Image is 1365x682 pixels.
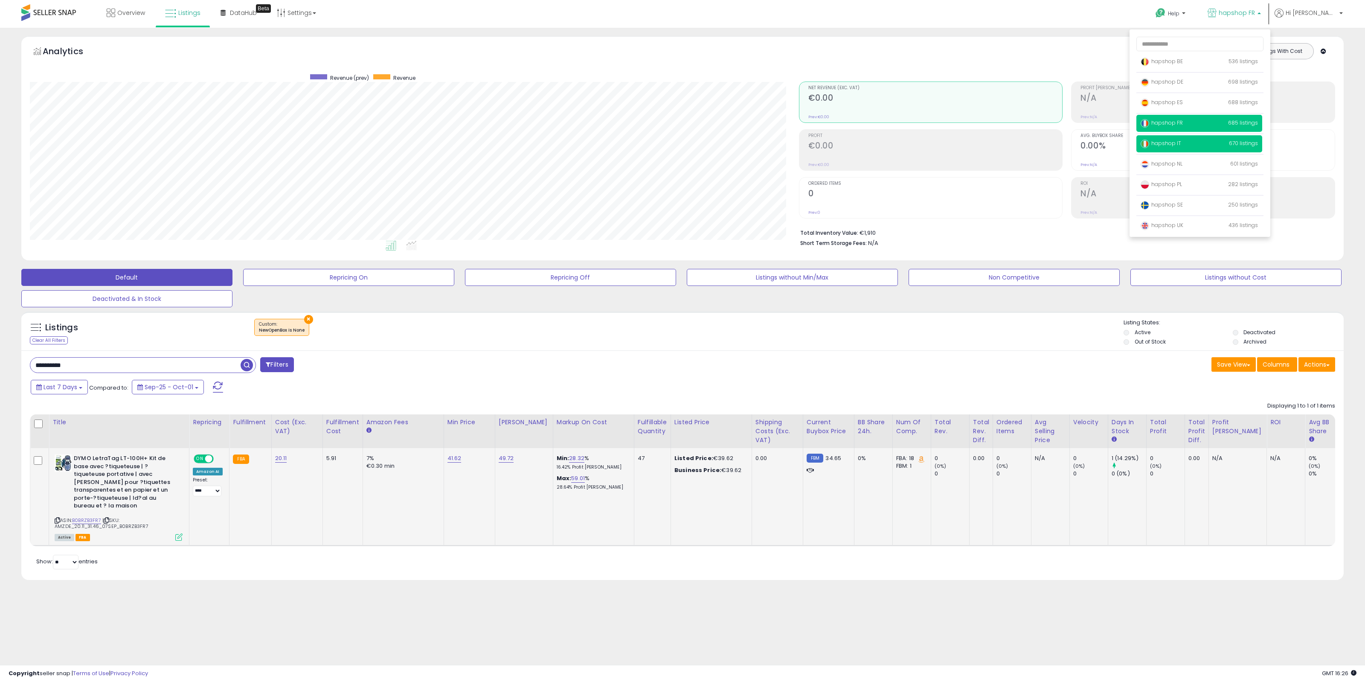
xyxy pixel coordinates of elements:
small: Prev: 0 [808,210,820,215]
span: Hi [PERSON_NAME] [1286,9,1337,17]
div: % [557,475,627,490]
small: Prev: N/A [1080,162,1097,167]
span: Ordered Items [808,181,1063,186]
div: [PERSON_NAME] [499,418,549,427]
a: 59.01 [571,474,585,483]
span: 250 listings [1228,201,1258,208]
div: Displaying 1 to 1 of 1 items [1267,402,1335,410]
a: 49.72 [499,454,514,463]
div: 5.91 [326,455,356,462]
div: Cost (Exc. VAT) [275,418,319,436]
div: 0.00 [1188,455,1202,462]
th: The percentage added to the cost of goods (COGS) that forms the calculator for Min & Max prices. [553,414,634,448]
div: Fulfillment Cost [326,418,359,436]
p: Listing States: [1124,319,1344,327]
span: Last 7 Days [44,383,77,391]
img: france.png [1141,119,1149,128]
p: 28.64% Profit [PERSON_NAME] [557,484,627,490]
img: poland.png [1141,181,1149,189]
small: (0%) [935,463,947,469]
div: Avg BB Share [1309,418,1340,436]
img: germany.png [1141,78,1149,87]
div: Days In Stock [1112,418,1143,436]
h2: 0.00% [1080,141,1335,152]
span: 670 listings [1229,140,1258,147]
div: FBA: 18 [896,455,924,462]
div: N/A [1212,455,1260,462]
div: Amazon AI [193,468,223,475]
span: ON [195,455,205,463]
span: 685 listings [1228,119,1258,126]
b: Max: [557,474,572,482]
a: Help [1149,1,1194,28]
button: Listings without Cost [1130,269,1342,286]
small: Days In Stock. [1112,436,1117,443]
img: spain.png [1141,99,1149,107]
img: belgium.png [1141,58,1149,66]
small: Prev: N/A [1080,210,1097,215]
span: Columns [1263,360,1289,369]
div: 47 [638,455,664,462]
div: 1 (14.29%) [1112,455,1146,462]
span: Profit [808,134,1063,138]
span: Listings [178,9,200,17]
b: Business Price: [674,466,721,474]
span: hapshop FR [1219,9,1255,17]
b: Short Term Storage Fees: [800,239,867,247]
div: 0 [996,455,1031,462]
span: DataHub [230,9,257,17]
span: Overview [117,9,145,17]
div: FBM: 1 [896,462,924,470]
small: FBM [807,454,823,463]
button: Sep-25 - Oct-01 [132,380,204,394]
div: Total Profit [1150,418,1181,436]
div: BB Share 24h. [858,418,889,436]
b: Min: [557,454,569,462]
div: Repricing [193,418,226,427]
div: N/A [1035,455,1063,462]
div: €39.62 [674,466,745,474]
span: hapshop FR [1141,119,1183,126]
label: Archived [1243,338,1266,345]
h5: Analytics [43,45,100,59]
span: hapshop IT [1141,140,1181,147]
img: sweden.png [1141,201,1149,210]
span: 688 listings [1228,99,1258,106]
div: Velocity [1073,418,1104,427]
div: 7% [366,455,437,462]
div: Num of Comp. [896,418,927,436]
label: Deactivated [1243,329,1275,336]
button: Actions [1298,357,1335,372]
span: Compared to: [89,384,128,392]
span: hapshop PL [1141,181,1182,188]
div: 0 [935,470,969,478]
span: Avg. Buybox Share [1080,134,1335,138]
div: ASIN: [55,455,183,540]
img: uk.png [1141,222,1149,230]
span: 536 listings [1228,58,1258,65]
small: (0%) [996,463,1008,469]
div: 0 [935,455,969,462]
label: Out of Stock [1135,338,1166,345]
span: hapshop BE [1141,58,1183,65]
h2: €0.00 [808,93,1063,105]
span: hapshop DE [1141,78,1183,85]
h2: 0 [808,189,1063,200]
label: Active [1135,329,1150,336]
span: 282 listings [1228,181,1258,188]
i: Get Help [1155,8,1166,18]
div: Amazon Fees [366,418,440,427]
div: 0% [1309,470,1343,478]
div: 0 [1150,455,1185,462]
h2: N/A [1080,93,1335,105]
div: % [557,455,627,470]
h5: Listings [45,322,78,334]
small: Prev: €0.00 [808,114,829,119]
h2: €0.00 [808,141,1063,152]
a: Hi [PERSON_NAME] [1275,9,1343,28]
button: Repricing Off [465,269,676,286]
div: €0.30 min [366,462,437,470]
div: Listed Price [674,418,748,427]
span: All listings currently available for purchase on Amazon [55,534,74,541]
button: Last 7 Days [31,380,88,394]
